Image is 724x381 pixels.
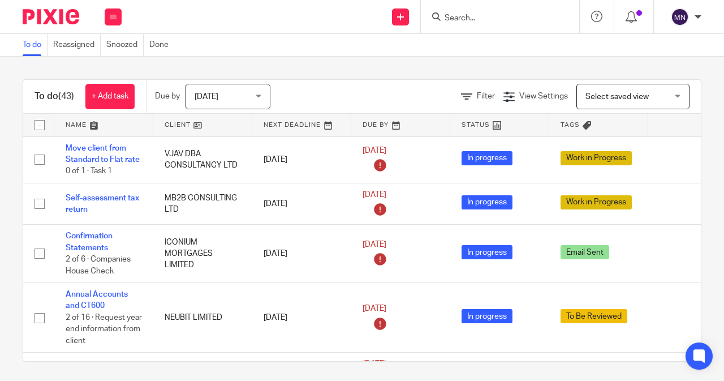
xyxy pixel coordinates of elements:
span: [DATE] [363,147,386,155]
span: Email Sent [561,245,609,259]
span: [DATE] [195,93,218,101]
input: Search [443,14,545,24]
img: svg%3E [671,8,689,26]
span: To Be Reviewed [561,309,627,323]
span: Select saved view [585,93,649,101]
td: NEUBIT LIMITED [153,283,252,353]
a: Snoozed [106,34,144,56]
p: Due by [155,91,180,102]
span: Work in Progress [561,195,632,209]
a: Annual Accounts and CT600 [66,290,128,310]
a: Move client from Standard to Flat rate [66,144,140,164]
h1: To do [35,91,74,102]
td: [DATE] [252,283,351,353]
a: Self-assessment tax return [66,194,139,213]
span: Work in Progress [561,151,632,165]
span: Filter [477,92,495,100]
span: 2 of 6 · Companies House Check [66,255,131,275]
a: + Add task [85,84,135,109]
td: MB2B CONSULTING LTD [153,183,252,225]
span: In progress [462,195,512,209]
span: 2 of 16 · Request year end information from client [66,314,142,345]
span: Tags [561,122,580,128]
a: To do [23,34,48,56]
span: (43) [58,92,74,101]
a: Confirmation Statements [66,232,113,251]
td: [DATE] [252,225,351,283]
a: Done [149,34,174,56]
img: Pixie [23,9,79,24]
td: [DATE] [252,136,351,183]
span: [DATE] [363,191,386,199]
span: [DATE] [363,305,386,312]
span: In progress [462,309,512,323]
span: In progress [462,245,512,259]
td: VJAV DBA CONSULTANCY LTD [153,136,252,183]
span: View Settings [519,92,568,100]
a: Reassigned [53,34,101,56]
span: [DATE] [363,241,386,249]
span: 0 of 1 · Task 1 [66,167,112,175]
span: [DATE] [363,361,386,369]
td: ICONIUM MORTGAGES LIMITED [153,225,252,283]
td: [DATE] [252,183,351,225]
span: In progress [462,151,512,165]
